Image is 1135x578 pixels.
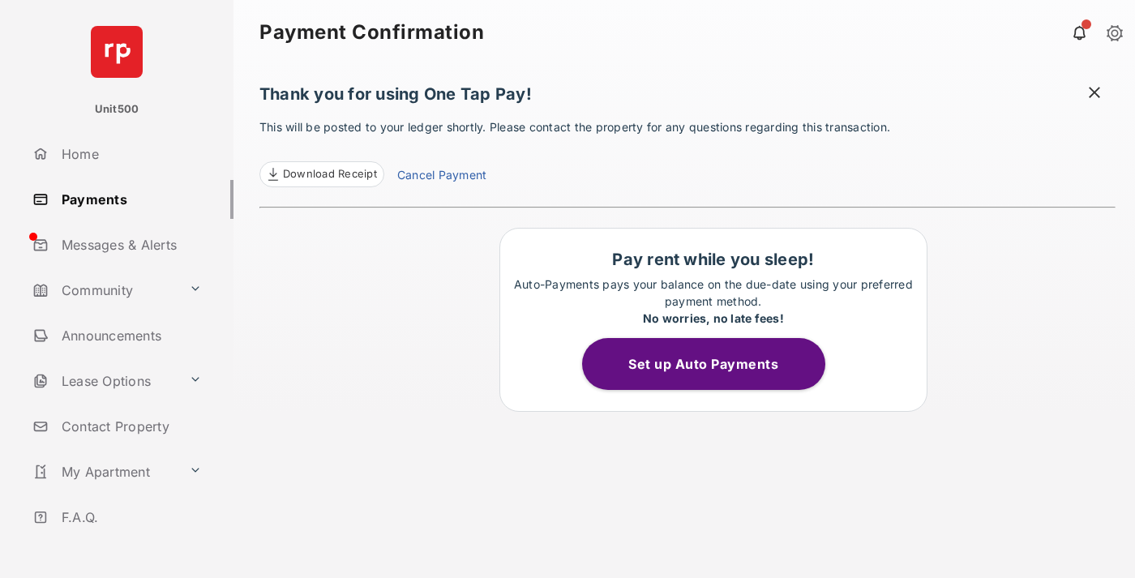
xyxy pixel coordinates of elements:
a: Home [26,135,233,173]
p: Unit500 [95,101,139,118]
p: This will be posted to your ledger shortly. Please contact the property for any questions regardi... [259,118,1116,187]
span: Download Receipt [283,166,377,182]
a: Messages & Alerts [26,225,233,264]
h1: Pay rent while you sleep! [508,250,919,269]
a: Community [26,271,182,310]
h1: Thank you for using One Tap Pay! [259,84,1116,112]
a: F.A.Q. [26,498,233,537]
a: Payments [26,180,233,219]
a: Announcements [26,316,233,355]
a: Contact Property [26,407,233,446]
a: Set up Auto Payments [582,356,845,372]
p: Auto-Payments pays your balance on the due-date using your preferred payment method. [508,276,919,327]
a: My Apartment [26,452,182,491]
img: svg+xml;base64,PHN2ZyB4bWxucz0iaHR0cDovL3d3dy53My5vcmcvMjAwMC9zdmciIHdpZHRoPSI2NCIgaGVpZ2h0PSI2NC... [91,26,143,78]
a: Download Receipt [259,161,384,187]
div: No worries, no late fees! [508,310,919,327]
a: Cancel Payment [397,166,486,187]
button: Set up Auto Payments [582,338,825,390]
strong: Payment Confirmation [259,23,484,42]
a: Lease Options [26,362,182,400]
